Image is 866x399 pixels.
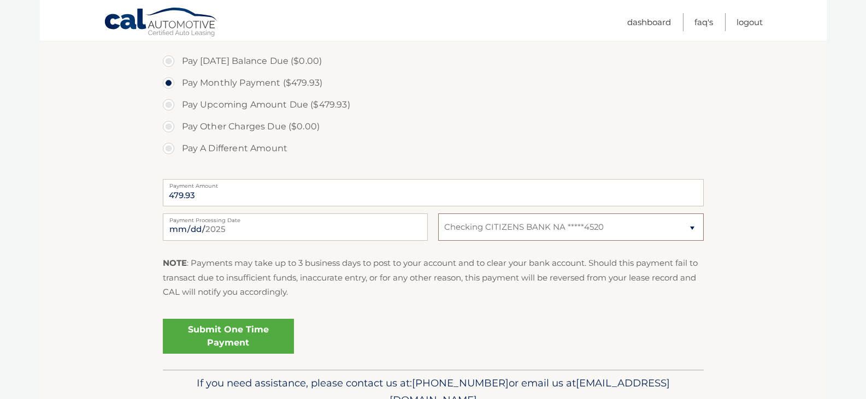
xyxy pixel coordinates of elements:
[163,116,704,138] label: Pay Other Charges Due ($0.00)
[163,94,704,116] label: Pay Upcoming Amount Due ($479.93)
[163,319,294,354] a: Submit One Time Payment
[163,213,428,241] input: Payment Date
[163,258,187,268] strong: NOTE
[737,13,763,31] a: Logout
[163,179,704,188] label: Payment Amount
[163,138,704,159] label: Pay A Different Amount
[163,50,704,72] label: Pay [DATE] Balance Due ($0.00)
[104,7,219,39] a: Cal Automotive
[627,13,671,31] a: Dashboard
[694,13,713,31] a: FAQ's
[412,377,509,389] span: [PHONE_NUMBER]
[163,179,704,206] input: Payment Amount
[163,72,704,94] label: Pay Monthly Payment ($479.93)
[163,256,704,299] p: : Payments may take up to 3 business days to post to your account and to clear your bank account....
[163,213,428,222] label: Payment Processing Date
